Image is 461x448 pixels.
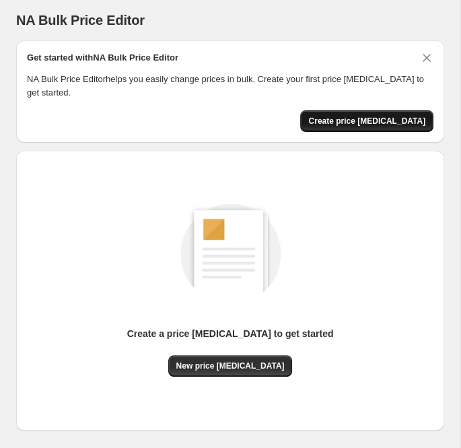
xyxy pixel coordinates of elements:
[300,110,433,132] button: Create price change job
[16,13,145,28] span: NA Bulk Price Editor
[308,116,425,126] span: Create price [MEDICAL_DATA]
[420,51,433,65] button: Dismiss card
[127,327,334,340] p: Create a price [MEDICAL_DATA] to get started
[176,361,285,371] span: New price [MEDICAL_DATA]
[27,51,178,65] h2: Get started with NA Bulk Price Editor
[168,355,293,377] button: New price [MEDICAL_DATA]
[27,73,433,100] p: NA Bulk Price Editor helps you easily change prices in bulk. Create your first price [MEDICAL_DAT...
